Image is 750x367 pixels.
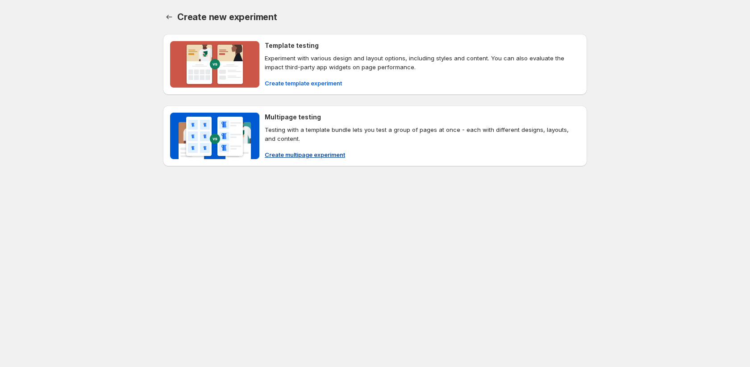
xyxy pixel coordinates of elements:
[259,148,350,162] button: Create multipage experiment
[163,11,175,23] button: Back
[265,113,321,122] h4: Multipage testing
[170,113,259,159] img: Multipage testing
[265,79,342,88] span: Create template experiment
[265,150,345,159] span: Create multipage experiment
[265,41,319,50] h4: Template testing
[170,41,259,88] img: Template testing
[177,12,277,22] span: Create new experiment
[265,125,580,143] p: Testing with a template bundle lets you test a group of pages at once - each with different desig...
[259,76,347,90] button: Create template experiment
[265,54,580,72] p: Experiment with various design and layout options, including styles and content. You can also eva...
